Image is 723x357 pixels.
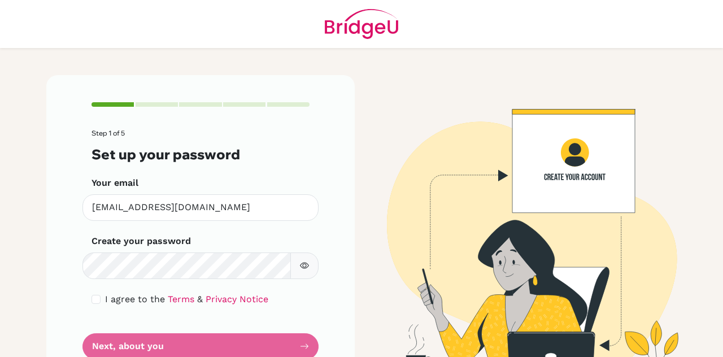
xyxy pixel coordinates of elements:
[168,294,194,304] a: Terms
[92,129,125,137] span: Step 1 of 5
[82,194,319,221] input: Insert your email*
[105,294,165,304] span: I agree to the
[206,294,268,304] a: Privacy Notice
[197,294,203,304] span: &
[92,234,191,248] label: Create your password
[92,146,310,163] h3: Set up your password
[92,176,138,190] label: Your email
